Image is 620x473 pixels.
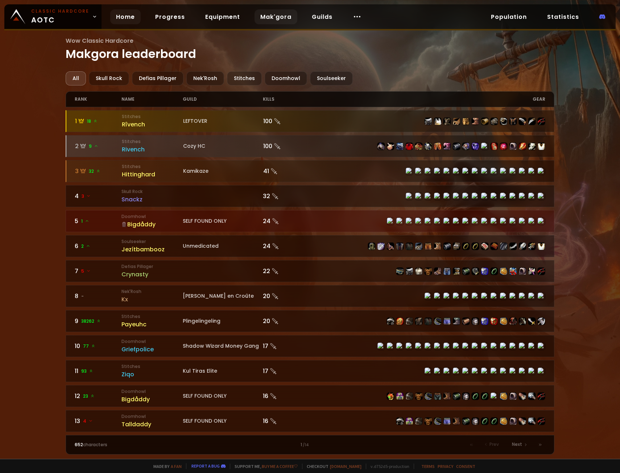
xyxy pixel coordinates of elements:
img: item-5107 [434,118,441,125]
a: Report a bug [191,463,220,469]
a: 62SoulseekerJezítbamboozUnmedicated24 item-11925item-15411item-13358item-2105item-14637item-16713... [66,235,555,257]
img: item-2933 [481,318,488,325]
div: 20 [263,292,310,301]
img: item-3313 [443,118,451,125]
div: Talldaddy [121,420,183,429]
div: Soulseeker [310,71,353,85]
a: 29StitchesRivenchCozy HC100 item-22267item-22403item-16797item-2575item-19682item-13956item-19683... [66,135,555,157]
img: item-2041 [425,268,432,275]
img: item-18842 [519,143,526,150]
img: item-209611 [500,268,507,275]
a: [DOMAIN_NAME] [330,464,361,469]
div: Jezítbambooz [121,245,183,254]
a: Equipment [199,9,246,24]
img: item-4087 [538,393,545,400]
div: characters [75,441,193,448]
a: Population [485,9,533,24]
img: item-4087 [538,418,545,425]
div: 20 [263,317,310,326]
img: item-12011 [481,418,488,425]
img: item-16711 [434,243,441,250]
img: item-10410 [443,268,451,275]
small: Stitches [122,138,183,145]
a: 1193 StitchesZiqoKul Tiras Elite17 item-12998item-6096item-2800item-2911item-12987item-4320item-1... [66,360,555,382]
div: gear [310,92,545,107]
span: 38262 [81,318,101,325]
div: [PERSON_NAME] en Croûte [183,292,263,300]
img: item-19684 [443,143,451,150]
img: item-5193 [509,318,517,325]
img: item-11853 [472,118,479,125]
div: Doomhowl [265,71,307,85]
a: 1223 DoomhowlBigdåddySELF FOUND ONLY16 item-10588item-13088item-9894item-4119item-13117item-15157... [66,385,555,407]
span: 3 [82,193,91,200]
img: item-13938 [528,143,536,150]
div: 1 [75,117,122,126]
img: item-7413 [396,418,404,425]
img: item-13121 [509,393,517,400]
div: 100 [263,142,310,151]
small: / 14 [303,442,309,448]
div: Unmedicated [183,242,263,250]
div: Kul Tiras Elite [183,367,263,375]
div: 100 [263,117,310,126]
img: item-13117 [434,418,441,425]
img: item-12011 [472,393,479,400]
span: Support me, [230,464,298,469]
a: Buy me a coffee [262,464,298,469]
div: 6 [75,242,122,251]
img: item-4381 [509,268,517,275]
div: 12 [75,392,122,401]
img: item-6469 [538,118,545,125]
div: rank [75,92,122,107]
div: Nek'Rosh [186,71,224,85]
div: 9 [75,317,122,326]
span: 4 [83,418,93,424]
span: Prev [489,441,499,448]
img: item-14331 [509,143,517,150]
img: item-18500 [462,243,470,250]
span: v. d752d5 - production [366,464,409,469]
img: item-1769 [425,118,432,125]
img: item-9885 [443,393,451,400]
small: Doomhowl [121,388,183,395]
div: 2 [75,142,122,151]
img: item-16801 [462,143,470,150]
img: item-209612 [500,393,507,400]
span: 652 [75,441,83,448]
img: item-12011 [481,393,488,400]
img: item-6448 [528,118,536,125]
img: item-7746 [396,318,404,325]
small: Stitches [122,163,183,170]
img: item-7736 [519,418,526,425]
div: 4 [75,192,122,201]
div: Ziqo [121,370,183,379]
span: Made by [149,464,182,469]
img: item-2933 [481,268,488,275]
img: item-5976 [538,143,545,150]
span: 2 [81,243,90,250]
img: item-9812 [509,118,517,125]
span: 18 [87,118,98,125]
div: 7 [75,267,122,276]
img: item-6504 [519,118,526,125]
img: item-209612 [500,418,507,425]
img: item-2105 [396,243,404,250]
div: Bigdåddy [121,220,183,229]
img: item-12006 [491,268,498,275]
div: LEFTOVER [183,117,263,125]
div: 24 [263,242,310,251]
span: 32 [89,168,100,175]
img: item-12011 [491,418,498,425]
div: Payeuhc [121,320,183,329]
img: item-14629 [453,143,460,150]
div: Skull Rock [89,71,129,85]
small: Doomhowl [121,413,183,420]
span: 1 [81,218,89,225]
img: item-22403 [387,143,394,150]
img: item-1207 [528,393,536,400]
div: Rîvench [122,120,183,129]
div: guild [183,92,263,107]
small: Stitches [121,313,183,320]
img: item-15225 [519,318,526,325]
